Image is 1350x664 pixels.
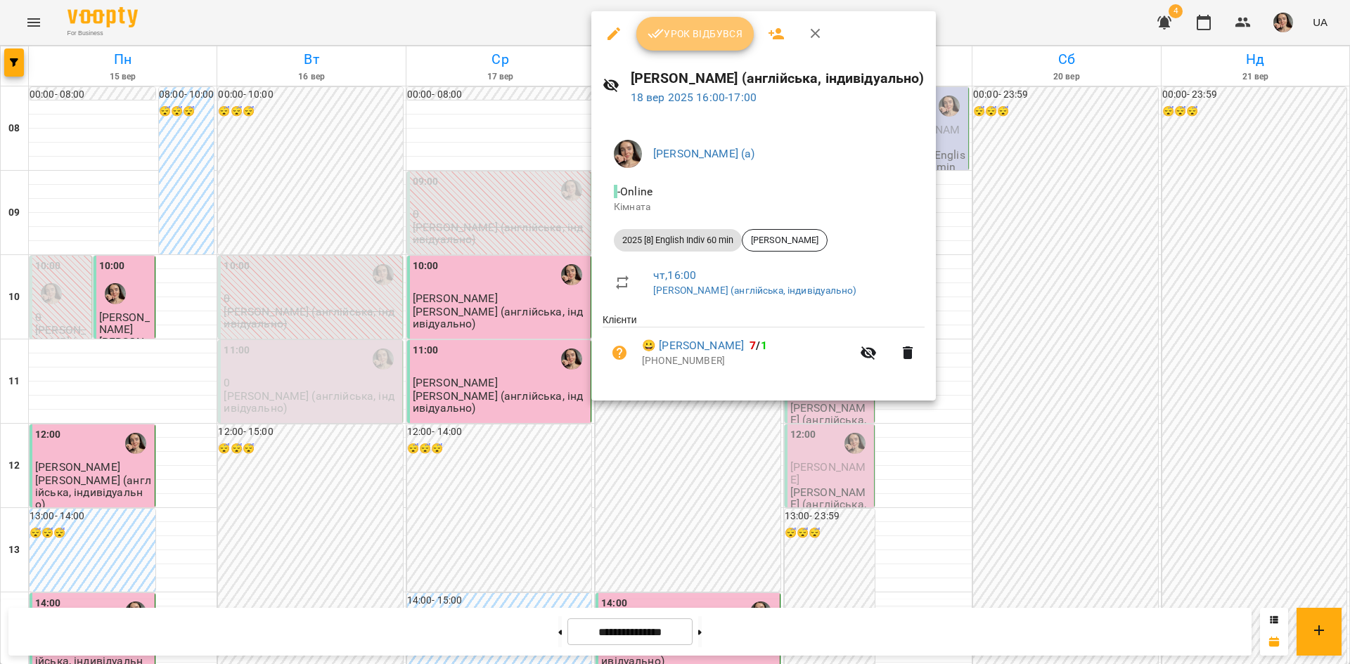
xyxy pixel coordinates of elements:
[603,336,636,370] button: Візит ще не сплачено. Додати оплату?
[750,339,766,352] b: /
[603,313,925,383] ul: Клієнти
[614,234,742,247] span: 2025 [8] English Indiv 60 min
[761,339,767,352] span: 1
[653,285,856,296] a: [PERSON_NAME] (англійська, індивідуально)
[614,185,655,198] span: - Online
[636,17,754,51] button: Урок відбувся
[631,67,925,89] h6: [PERSON_NAME] (англійська, індивідуально)
[631,91,757,104] a: 18 вер 2025 16:00-17:00
[648,25,743,42] span: Урок відбувся
[742,234,827,247] span: [PERSON_NAME]
[614,140,642,168] img: aaa0aa5797c5ce11638e7aad685b53dd.jpeg
[742,229,828,252] div: [PERSON_NAME]
[642,337,744,354] a: 😀 [PERSON_NAME]
[614,200,913,214] p: Кімната
[750,339,756,352] span: 7
[642,354,851,368] p: [PHONE_NUMBER]
[653,268,696,282] a: чт , 16:00
[653,147,755,160] a: [PERSON_NAME] (а)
